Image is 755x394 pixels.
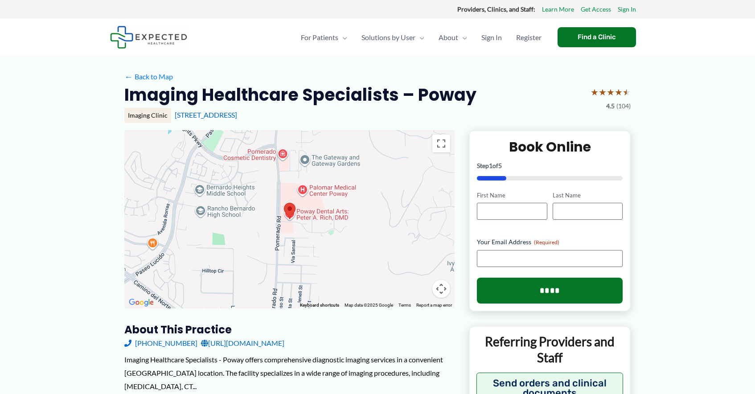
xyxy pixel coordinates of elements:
[175,111,237,119] a: [STREET_ADDRESS]
[338,22,347,53] span: Menu Toggle
[416,303,452,308] a: Report a map error
[127,297,156,308] a: Open this area in Google Maps (opens a new window)
[477,191,547,200] label: First Name
[509,22,549,53] a: Register
[481,22,502,53] span: Sign In
[618,4,636,15] a: Sign In
[542,4,574,15] a: Learn More
[432,135,450,152] button: Toggle fullscreen view
[124,323,455,337] h3: About this practice
[477,163,623,169] p: Step of
[623,84,631,100] span: ★
[477,238,623,246] label: Your Email Address
[458,22,467,53] span: Menu Toggle
[415,22,424,53] span: Menu Toggle
[558,27,636,47] a: Find a Clinic
[124,84,476,106] h2: Imaging Healthcare Specialists – Poway
[599,84,607,100] span: ★
[124,108,171,123] div: Imaging Clinic
[516,22,542,53] span: Register
[398,303,411,308] a: Terms (opens in new tab)
[124,337,197,350] a: [PHONE_NUMBER]
[581,4,611,15] a: Get Access
[457,5,535,13] strong: Providers, Clinics, and Staff:
[294,22,549,53] nav: Primary Site Navigation
[124,70,173,83] a: ←Back to Map
[476,333,623,366] p: Referring Providers and Staff
[201,337,284,350] a: [URL][DOMAIN_NAME]
[615,84,623,100] span: ★
[300,302,339,308] button: Keyboard shortcuts
[489,162,492,169] span: 1
[294,22,354,53] a: For PatientsMenu Toggle
[110,26,187,49] img: Expected Healthcare Logo - side, dark font, small
[616,100,631,112] span: (104)
[301,22,338,53] span: For Patients
[439,22,458,53] span: About
[498,162,502,169] span: 5
[474,22,509,53] a: Sign In
[127,297,156,308] img: Google
[432,280,450,298] button: Map camera controls
[124,353,455,393] div: Imaging Healthcare Specialists - Poway offers comprehensive diagnostic imaging services in a conv...
[354,22,431,53] a: Solutions by UserMenu Toggle
[477,138,623,156] h2: Book Online
[431,22,474,53] a: AboutMenu Toggle
[361,22,415,53] span: Solutions by User
[124,72,133,81] span: ←
[553,191,623,200] label: Last Name
[607,84,615,100] span: ★
[606,100,615,112] span: 4.5
[534,239,559,246] span: (Required)
[345,303,393,308] span: Map data ©2025 Google
[591,84,599,100] span: ★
